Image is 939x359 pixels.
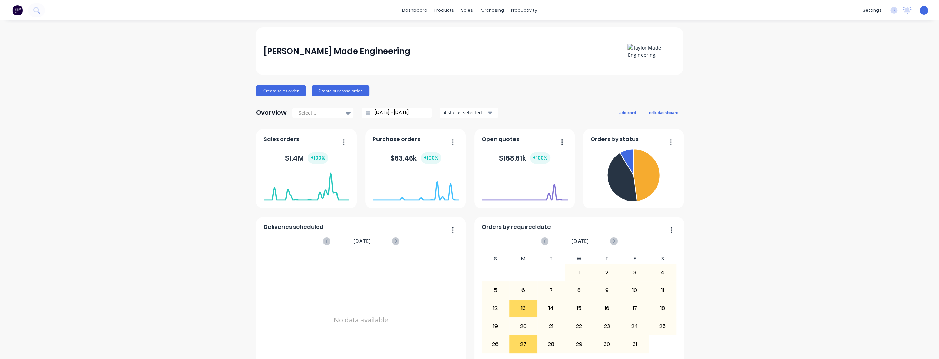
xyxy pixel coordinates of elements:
[593,254,621,264] div: T
[256,106,287,120] div: Overview
[510,300,537,317] div: 13
[510,318,537,335] div: 20
[565,335,593,353] div: 29
[373,135,420,143] span: Purchase orders
[390,152,441,164] div: $ 63.46k
[444,109,487,116] div: 4 status selected
[530,152,550,164] div: + 100 %
[458,5,476,15] div: sales
[649,282,676,299] div: 11
[510,335,537,353] div: 27
[510,282,537,299] div: 6
[482,318,509,335] div: 19
[565,300,593,317] div: 15
[399,5,431,15] a: dashboard
[12,5,23,15] img: Factory
[593,335,621,353] div: 30
[476,5,507,15] div: purchasing
[923,7,925,13] span: J
[593,318,621,335] div: 23
[565,254,593,264] div: W
[621,318,648,335] div: 24
[264,135,299,143] span: Sales orders
[649,254,677,264] div: S
[621,254,649,264] div: F
[285,152,328,164] div: $ 1.4M
[571,237,589,245] span: [DATE]
[621,335,648,353] div: 31
[621,282,648,299] div: 10
[507,5,541,15] div: productivity
[591,135,639,143] span: Orders by status
[482,135,519,143] span: Open quotes
[264,223,323,231] span: Deliveries scheduled
[482,335,509,353] div: 26
[565,282,593,299] div: 8
[593,300,621,317] div: 16
[537,254,565,264] div: T
[565,264,593,281] div: 1
[353,237,371,245] span: [DATE]
[538,318,565,335] div: 21
[649,264,676,281] div: 4
[308,152,328,164] div: + 100 %
[440,108,498,118] button: 4 status selected
[538,300,565,317] div: 14
[621,264,648,281] div: 3
[264,44,410,58] div: [PERSON_NAME] Made Engineering
[538,335,565,353] div: 28
[645,108,683,117] button: edit dashboard
[649,318,676,335] div: 25
[481,254,510,264] div: S
[615,108,640,117] button: add card
[312,85,369,96] button: Create purchase order
[256,85,306,96] button: Create sales order
[499,152,550,164] div: $ 168.61k
[565,318,593,335] div: 22
[431,5,458,15] div: products
[421,152,441,164] div: + 100 %
[509,254,537,264] div: M
[627,44,675,58] img: Taylor Made Engineering
[621,300,648,317] div: 17
[482,300,509,317] div: 12
[593,282,621,299] div: 9
[859,5,885,15] div: settings
[649,300,676,317] div: 18
[538,282,565,299] div: 7
[482,282,509,299] div: 5
[593,264,621,281] div: 2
